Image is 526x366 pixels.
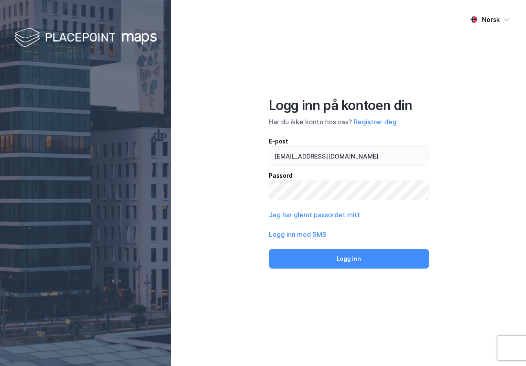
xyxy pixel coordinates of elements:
div: Norsk [482,15,500,24]
button: Logg inn med SMS [269,229,326,239]
div: Har du ikke konto hos oss? [269,117,429,127]
div: E-post [269,137,429,146]
div: Passord [269,171,429,181]
img: logo-white.f07954bde2210d2a523dddb988cd2aa7.svg [14,26,157,50]
button: Registrer deg [354,117,396,127]
div: Logg inn på kontoen din [269,97,429,114]
button: Logg inn [269,249,429,269]
iframe: Chat Widget [485,327,526,366]
button: Jeg har glemt passordet mitt [269,210,360,220]
div: Kontrollprogram for chat [485,327,526,366]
